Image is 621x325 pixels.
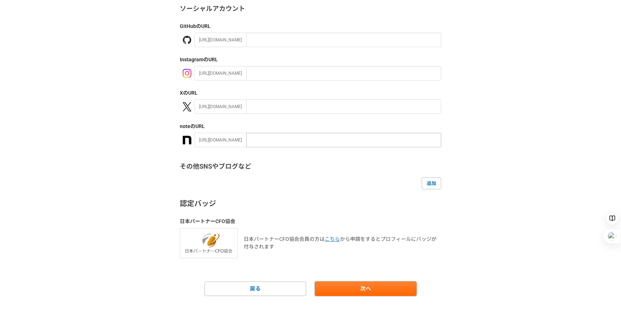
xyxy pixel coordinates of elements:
p: 日本パートナーCFO協会会員の方は から申請をするとプロフィールにバッジが付与されます [244,235,441,251]
img: github-367d5cb2.png [183,36,191,44]
h3: その他SNSやブログなど [180,162,441,172]
h3: ソーシャルアカウント [180,4,441,14]
h3: 日本パートナーCFO協会 [180,218,441,225]
a: 戻る [204,281,306,296]
img: cfo_association_with_name.png-a2ca6198.png [180,228,238,258]
label: note のURL [180,123,441,130]
a: 次へ [315,281,417,296]
a: こちら [325,236,340,242]
img: instagram-21f86b55.png [183,69,191,78]
img: a3U9rW3u3Lr2az699ms0nsgwjY3a+92wMGRIAAAQIE9hX4PzgNzWcoiwVVAAAAAElFTkSuQmCC [183,136,191,144]
label: GitHub のURL [180,22,441,30]
a: 追加 [422,177,441,189]
img: x-391a3a86.png [183,102,191,111]
label: X のURL [180,89,441,97]
label: Instagram のURL [180,56,441,63]
h3: 認定バッジ [180,198,441,209]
